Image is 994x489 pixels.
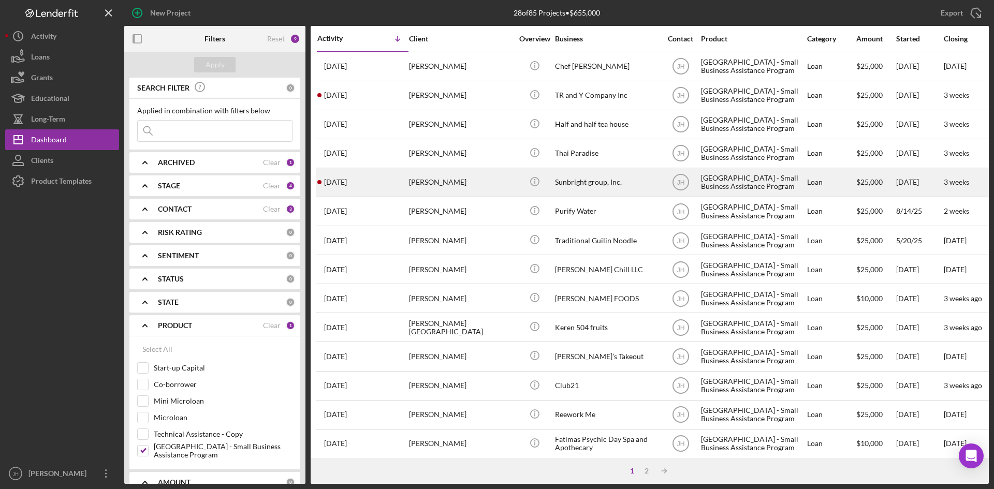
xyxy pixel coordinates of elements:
[807,111,855,138] div: Loan
[896,372,943,399] div: [DATE]
[31,150,53,173] div: Clients
[944,352,967,361] time: [DATE]
[896,35,943,43] div: Started
[204,35,225,43] b: Filters
[807,35,855,43] div: Category
[896,227,943,254] div: 5/20/25
[286,298,295,307] div: 0
[515,35,554,43] div: Overview
[639,467,654,475] div: 2
[409,169,513,196] div: [PERSON_NAME]
[856,111,895,138] div: $25,000
[701,227,805,254] div: [GEOGRAPHIC_DATA] - Small Business Assistance Program
[555,140,659,167] div: Thai Paradise
[701,35,805,43] div: Product
[263,321,281,330] div: Clear
[856,198,895,225] div: $25,000
[290,34,300,44] div: 9
[555,198,659,225] div: Purify Water
[896,169,943,196] div: [DATE]
[807,198,855,225] div: Loan
[701,314,805,341] div: [GEOGRAPHIC_DATA] - Small Business Assistance Program
[677,440,684,448] text: JH
[807,169,855,196] div: Loan
[286,251,295,260] div: 0
[409,53,513,80] div: [PERSON_NAME]
[944,265,967,274] time: [DATE]
[701,53,805,80] div: [GEOGRAPHIC_DATA] - Small Business Assistance Program
[158,275,184,283] b: STATUS
[409,372,513,399] div: [PERSON_NAME]
[807,256,855,283] div: Loan
[31,26,56,49] div: Activity
[896,198,943,225] div: 8/14/25
[324,62,347,70] time: 2025-08-28 01:46
[856,401,895,428] div: $25,000
[26,463,93,486] div: [PERSON_NAME]
[701,82,805,109] div: [GEOGRAPHIC_DATA] - Small Business Assistance Program
[267,35,285,43] div: Reset
[31,88,69,111] div: Educational
[150,3,191,23] div: New Project
[944,294,982,303] time: 3 weeks ago
[158,321,192,330] b: PRODUCT
[701,169,805,196] div: [GEOGRAPHIC_DATA] - Small Business Assistance Program
[137,84,189,92] b: SEARCH FILTER
[324,120,347,128] time: 2025-08-23 07:37
[5,67,119,88] button: Grants
[959,443,984,468] div: Open Intercom Messenger
[944,120,969,128] time: 3 weeks
[31,171,92,194] div: Product Templates
[807,285,855,312] div: Loan
[701,372,805,399] div: [GEOGRAPHIC_DATA] - Small Business Assistance Program
[5,47,119,67] button: Loans
[31,109,65,132] div: Long-Term
[896,140,943,167] div: [DATE]
[5,171,119,191] a: Product Templates
[701,401,805,428] div: [GEOGRAPHIC_DATA] - Small Business Assistance Program
[158,251,199,260] b: SENTIMENT
[807,343,855,370] div: Loan
[807,227,855,254] div: Loan
[930,3,989,23] button: Export
[856,227,895,254] div: $25,000
[286,158,295,167] div: 1
[555,256,659,283] div: [PERSON_NAME] Chill LLC
[701,111,805,138] div: [GEOGRAPHIC_DATA] - Small Business Assistance Program
[5,463,119,484] button: JH[PERSON_NAME]
[944,91,969,99] time: 3 weeks
[677,411,684,419] text: JH
[856,256,895,283] div: $25,000
[324,352,347,361] time: 2025-07-08 18:11
[555,53,659,80] div: Chef [PERSON_NAME]
[807,430,855,457] div: Loan
[409,198,513,225] div: [PERSON_NAME]
[324,265,347,274] time: 2025-07-13 02:07
[286,321,295,330] div: 1
[324,236,347,245] time: 2025-07-15 17:44
[677,353,684,361] text: JH
[137,339,178,360] button: Select All
[944,149,969,157] time: 3 weeks
[158,158,195,167] b: ARCHIVED
[701,198,805,225] div: [GEOGRAPHIC_DATA] - Small Business Assistance Program
[555,314,659,341] div: Keren 504 fruits
[158,205,192,213] b: CONTACT
[677,92,684,99] text: JH
[856,285,895,312] div: $10,000
[324,149,347,157] time: 2025-08-20 22:07
[263,182,281,190] div: Clear
[896,314,943,341] div: [DATE]
[807,372,855,399] div: Loan
[807,82,855,109] div: Loan
[555,35,659,43] div: Business
[944,206,969,215] time: 2 weeks
[154,412,293,423] label: Microloan
[31,67,53,91] div: Grants
[142,339,172,360] div: Select All
[807,53,855,80] div: Loan
[409,401,513,428] div: [PERSON_NAME]
[324,178,347,186] time: 2025-08-18 18:28
[555,430,659,457] div: Fatimas Psychic Day Spa and Apothecary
